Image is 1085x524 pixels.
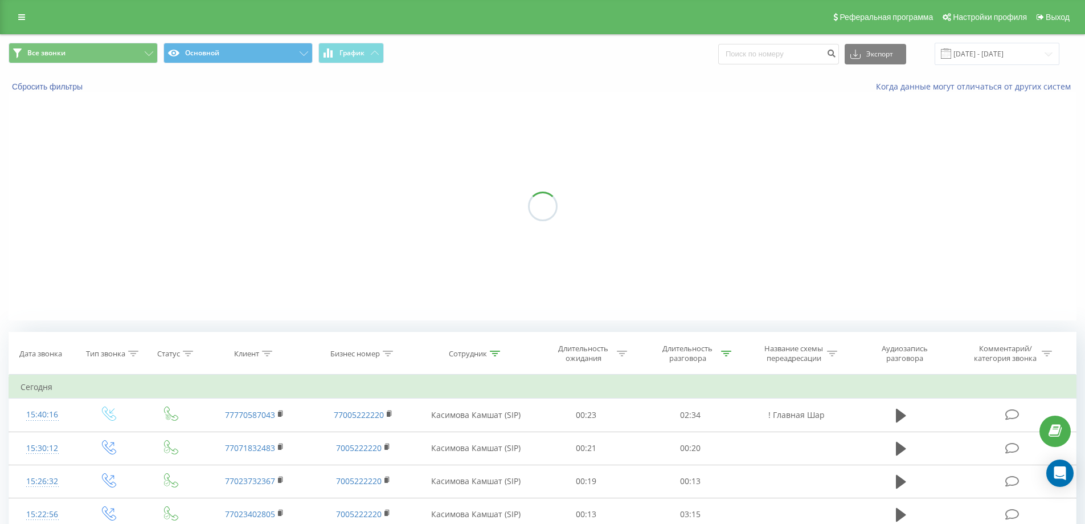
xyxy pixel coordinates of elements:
[534,432,638,465] td: 00:21
[21,404,64,426] div: 15:40:16
[449,349,487,359] div: Сотрудник
[534,399,638,432] td: 00:23
[417,432,534,465] td: Касимова Камшат (SIP)
[638,399,743,432] td: 02:34
[9,82,88,92] button: Сбросить фильтры
[876,81,1076,92] a: Когда данные могут отличаться от других систем
[21,470,64,493] div: 15:26:32
[718,44,839,64] input: Поиск по номеру
[336,509,382,519] a: 7005222220
[225,409,275,420] a: 77770587043
[657,344,718,363] div: Длительность разговора
[336,442,382,453] a: 7005222220
[334,409,384,420] a: 77005222220
[225,509,275,519] a: 77023402805
[339,49,365,57] span: График
[1046,13,1070,22] span: Выход
[163,43,313,63] button: Основной
[638,465,743,498] td: 00:13
[953,13,1027,22] span: Настройки профиля
[840,13,933,22] span: Реферальная программа
[1046,460,1074,487] div: Open Intercom Messenger
[972,344,1039,363] div: Комментарий/категория звонка
[417,399,534,432] td: Касимова Камшат (SIP)
[417,465,534,498] td: Касимова Камшат (SIP)
[9,376,1076,399] td: Сегодня
[534,465,638,498] td: 00:19
[225,476,275,486] a: 77023732367
[330,349,380,359] div: Бизнес номер
[638,432,743,465] td: 00:20
[86,349,125,359] div: Тип звонка
[867,344,941,363] div: Аудиозапись разговора
[553,344,614,363] div: Длительность ожидания
[157,349,180,359] div: Статус
[234,349,259,359] div: Клиент
[742,399,850,432] td: ! Главная Шар
[318,43,384,63] button: График
[27,48,65,58] span: Все звонки
[763,344,824,363] div: Название схемы переадресации
[225,442,275,453] a: 77071832483
[21,437,64,460] div: 15:30:12
[336,476,382,486] a: 7005222220
[9,43,158,63] button: Все звонки
[845,44,906,64] button: Экспорт
[19,349,62,359] div: Дата звонка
